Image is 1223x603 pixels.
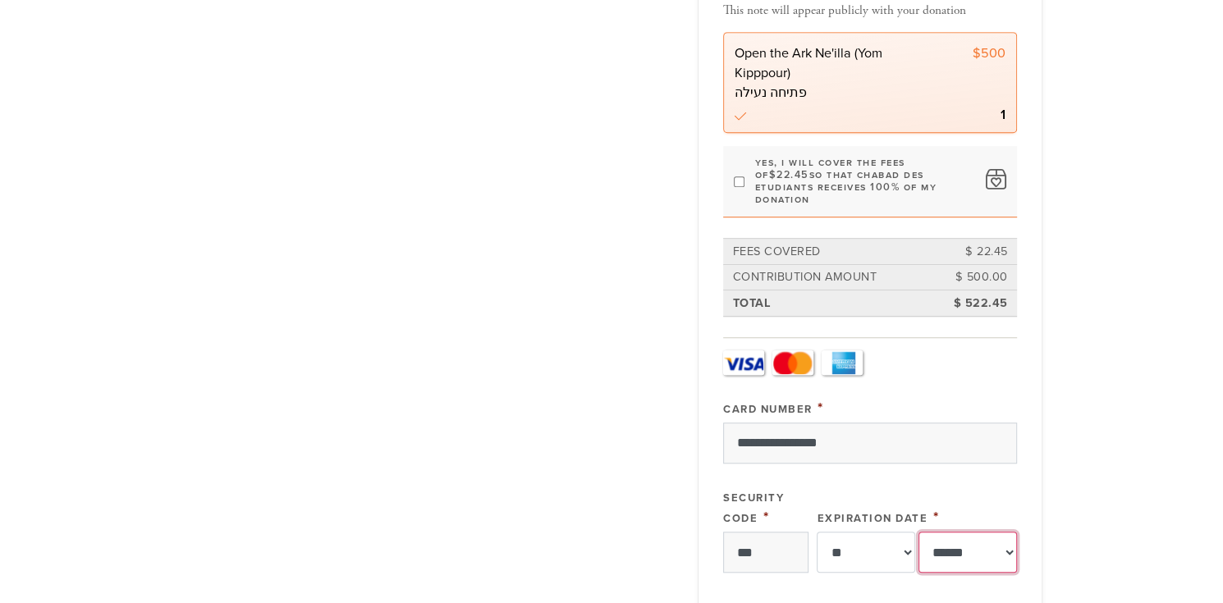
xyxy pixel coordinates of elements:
a: Visa [723,350,764,375]
span: $ [768,168,776,181]
span: $ [973,45,981,62]
span: פתיחה נעילה [735,83,921,103]
select: Expiration Date year [918,532,1017,573]
label: Security Code [723,491,784,525]
label: Expiration Date [817,512,928,525]
td: Total [731,292,937,315]
a: Amex [822,350,863,375]
td: Contribution Amount [731,266,937,289]
label: Yes, I will cover the fees of so that Chabad des etudiants receives 100% of my donation [754,157,975,206]
label: Card Number [723,403,813,416]
span: This field is required. [818,399,824,417]
span: 500 [981,45,1005,62]
span: 22.45 [776,168,809,181]
td: $ 500.00 [936,266,1010,289]
div: This note will appear publicly with your donation [723,3,1017,18]
select: Expiration Date month [817,532,915,573]
div: 1 [1001,108,1005,121]
a: MasterCard [772,350,813,375]
td: $ 522.45 [936,292,1010,315]
td: $ 22.45 [936,240,1010,263]
span: Open the Ark Ne'illa (Yom Kipppour) [735,45,882,81]
span: This field is required. [763,508,770,526]
td: Fees covered [731,240,937,263]
span: This field is required. [932,508,939,526]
